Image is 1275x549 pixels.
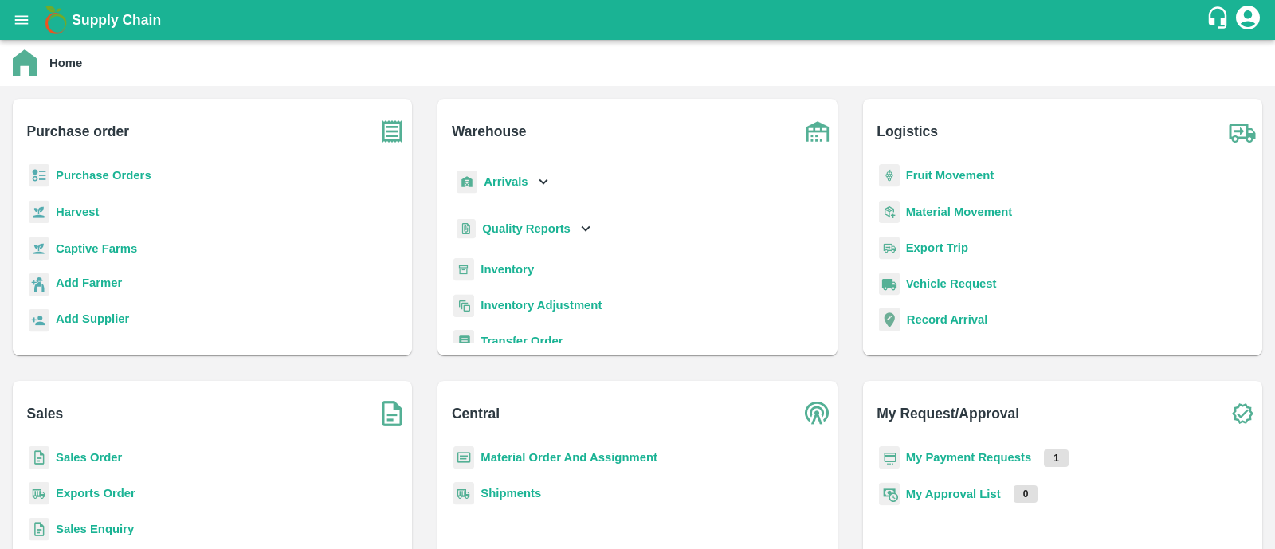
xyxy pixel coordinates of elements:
[1206,6,1234,34] div: customer-support
[452,120,527,143] b: Warehouse
[879,273,900,296] img: vehicle
[481,263,534,276] a: Inventory
[906,241,968,254] a: Export Trip
[29,482,49,505] img: shipments
[879,237,900,260] img: delivery
[453,258,474,281] img: whInventory
[457,219,476,239] img: qualityReport
[482,222,571,235] b: Quality Reports
[29,164,49,187] img: reciept
[3,2,40,38] button: open drawer
[49,57,82,69] b: Home
[1014,485,1038,503] p: 0
[879,200,900,224] img: material
[56,310,129,331] a: Add Supplier
[56,487,135,500] a: Exports Order
[877,120,938,143] b: Logistics
[457,171,477,194] img: whArrival
[27,402,64,425] b: Sales
[481,335,563,347] a: Transfer Order
[29,518,49,541] img: sales
[906,206,1013,218] a: Material Movement
[72,12,161,28] b: Supply Chain
[453,294,474,317] img: inventory
[29,237,49,261] img: harvest
[29,273,49,296] img: farmer
[29,200,49,224] img: harvest
[29,446,49,469] img: sales
[481,299,602,312] a: Inventory Adjustment
[906,451,1032,464] a: My Payment Requests
[453,446,474,469] img: centralMaterial
[56,242,137,255] a: Captive Farms
[372,112,412,151] img: purchase
[453,330,474,353] img: whTransfer
[1234,3,1262,37] div: account of current user
[56,523,134,535] a: Sales Enquiry
[877,402,1019,425] b: My Request/Approval
[484,175,528,188] b: Arrivals
[453,164,552,200] div: Arrivals
[56,206,99,218] a: Harvest
[879,482,900,506] img: approval
[453,213,594,245] div: Quality Reports
[56,312,129,325] b: Add Supplier
[40,4,72,36] img: logo
[906,169,994,182] a: Fruit Movement
[906,277,997,290] a: Vehicle Request
[452,402,500,425] b: Central
[56,276,122,289] b: Add Farmer
[1044,449,1069,467] p: 1
[29,309,49,332] img: supplier
[56,274,122,296] a: Add Farmer
[879,308,900,331] img: recordArrival
[56,169,151,182] a: Purchase Orders
[13,49,37,76] img: home
[906,488,1001,500] a: My Approval List
[372,394,412,433] img: soSales
[72,9,1206,31] a: Supply Chain
[798,112,838,151] img: warehouse
[453,482,474,505] img: shipments
[879,164,900,187] img: fruit
[798,394,838,433] img: central
[56,451,122,464] a: Sales Order
[879,446,900,469] img: payment
[27,120,129,143] b: Purchase order
[907,313,988,326] a: Record Arrival
[1222,394,1262,433] img: check
[1222,112,1262,151] img: truck
[481,451,657,464] a: Material Order And Assignment
[481,487,541,500] a: Shipments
